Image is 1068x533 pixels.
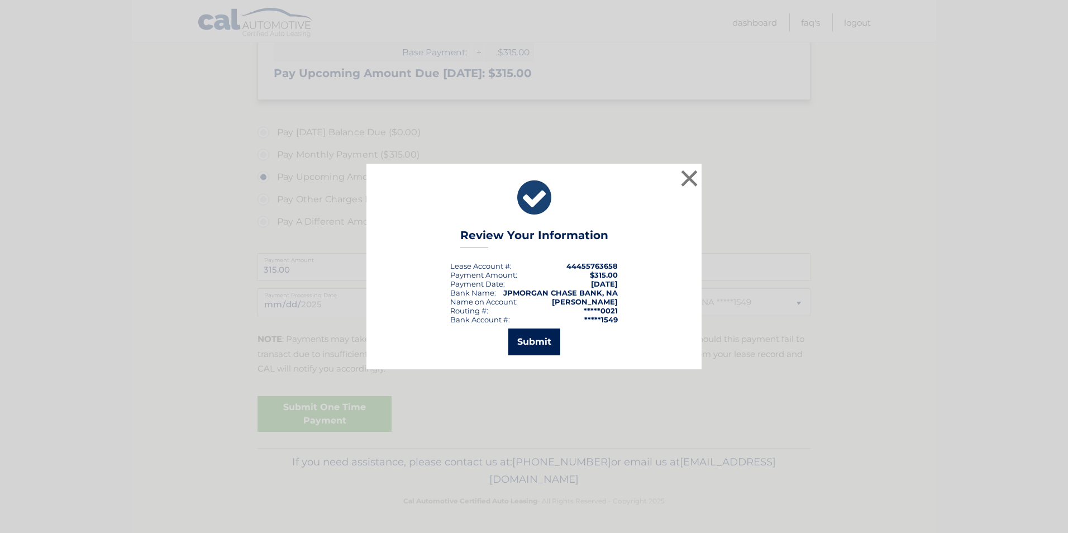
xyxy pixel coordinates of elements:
h3: Review Your Information [460,229,608,248]
div: Payment Amount: [450,270,517,279]
button: × [678,167,700,189]
div: Bank Name: [450,288,496,297]
strong: [PERSON_NAME] [552,297,618,306]
strong: JPMORGAN CHASE BANK, NA [503,288,618,297]
span: Payment Date [450,279,503,288]
span: $315.00 [590,270,618,279]
strong: 44455763658 [566,261,618,270]
div: Routing #: [450,306,488,315]
button: Submit [508,329,560,355]
div: : [450,279,505,288]
div: Name on Account: [450,297,518,306]
span: [DATE] [591,279,618,288]
div: Bank Account #: [450,315,510,324]
div: Lease Account #: [450,261,512,270]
